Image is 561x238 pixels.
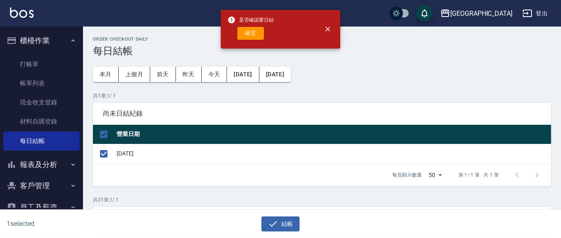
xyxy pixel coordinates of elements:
p: 每頁顯示數量 [392,171,422,179]
span: 尚未日結紀錄 [103,109,541,118]
button: 櫃檯作業 [3,30,80,51]
button: 員工及薪資 [3,197,80,218]
p: 第 1–1 筆 共 1 筆 [459,171,499,179]
a: 打帳單 [3,55,80,74]
img: Logo [10,7,34,18]
p: 共 31 筆, 1 / 1 [93,196,551,204]
button: 本月 [93,67,119,82]
a: 現金收支登錄 [3,93,80,112]
button: 今天 [202,67,227,82]
div: 50 [425,164,445,186]
button: save [416,5,433,22]
button: [GEOGRAPHIC_DATA] [437,5,516,22]
button: 報表及分析 [3,154,80,175]
button: 確定 [237,27,264,40]
h2: Order checkout daily [93,36,551,42]
a: 材料自購登錄 [3,112,80,131]
button: 前天 [150,67,176,82]
td: [DATE] [115,144,551,163]
a: 帳單列表 [3,74,80,93]
button: close [319,20,337,38]
span: 是否確認要日結 [227,16,274,24]
button: [DATE] [259,67,291,82]
button: [DATE] [227,67,259,82]
h6: 1 selected [7,219,139,229]
th: 營業日期 [115,125,551,144]
button: 昨天 [176,67,202,82]
a: 每日結帳 [3,131,80,151]
p: 共 1 筆, 1 / 1 [93,92,551,100]
button: 登出 [519,6,551,21]
button: 結帳 [261,216,300,232]
h3: 每日結帳 [93,45,551,57]
button: 客戶管理 [3,175,80,197]
div: [GEOGRAPHIC_DATA] [450,8,512,19]
button: 上個月 [119,67,150,82]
